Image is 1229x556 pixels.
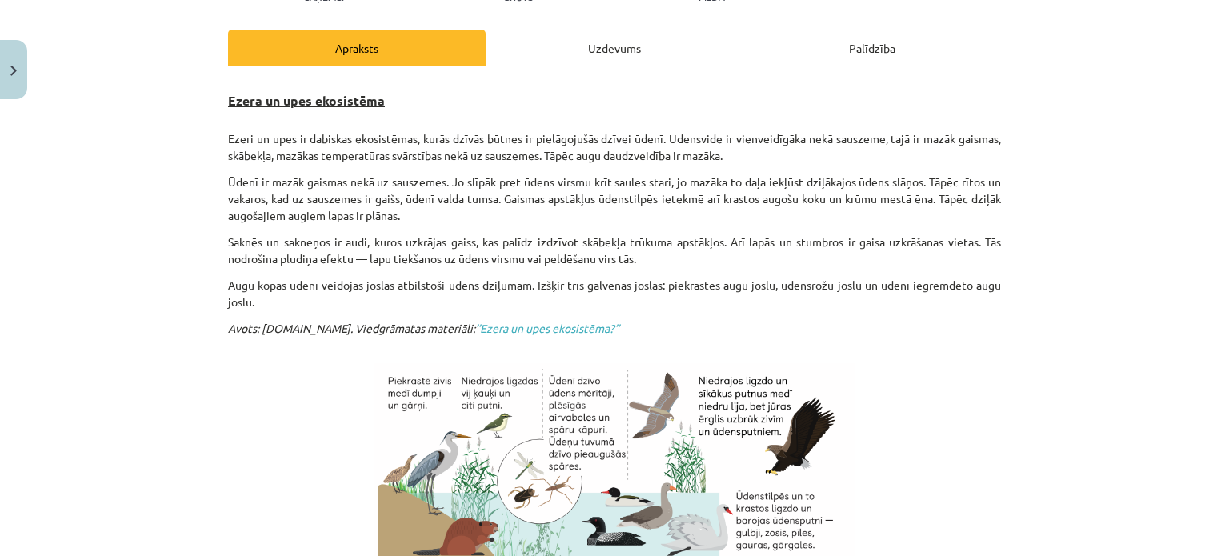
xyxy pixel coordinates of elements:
[228,277,1001,310] p: Augu kopas ūdenī veidojas joslās atbilstoši ūdens dziļumam. Izšķir trīs galvenās joslas: piekrast...
[743,30,1001,66] div: Palīdzība
[228,234,1001,267] p: Saknēs un sakneņos ir audi, kuros uzkrājas gaiss, kas palīdz izdzīvot skābekļa trūkuma apstākļos....
[228,130,1001,164] p: Ezeri un upes ir dabiskas ekosistēmas, kurās dzīvās būtnes ir pielāgojušās dzīvei ūdenī. Ūdensvid...
[475,321,619,335] a: ’’Ezera un upes ekosistēma?’’
[228,321,619,335] em: Avots: [DOMAIN_NAME]. Viedgrāmatas materiāli:
[10,66,17,76] img: icon-close-lesson-0947bae3869378f0d4975bcd49f059093ad1ed9edebbc8119c70593378902aed.svg
[228,174,1001,224] p: Ūdenī ir mazāk gaismas nekā uz sauszemes. Jo slīpāk pret ūdens virsmu krīt saules stari, jo mazāk...
[486,30,743,66] div: Uzdevums
[228,92,385,109] b: Ezera un upes ekosistēma
[228,30,486,66] div: Apraksts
